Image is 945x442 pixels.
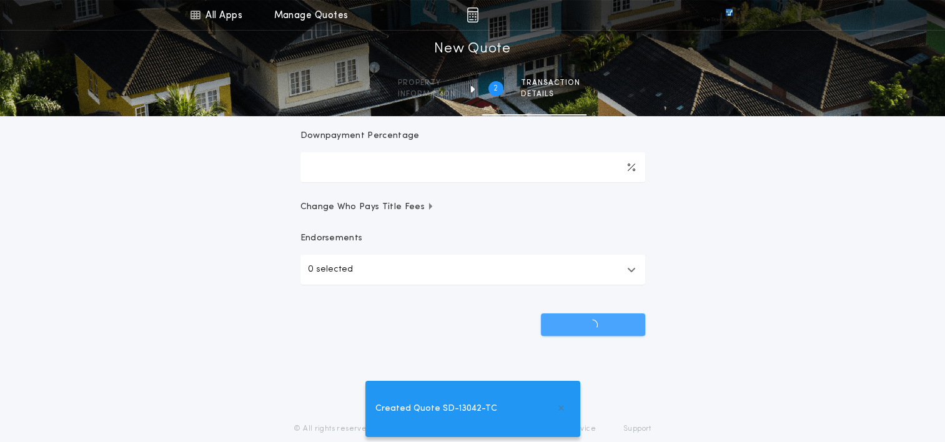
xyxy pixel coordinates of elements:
p: Endorsements [300,232,645,245]
span: information [398,89,456,99]
p: Downpayment Percentage [300,130,420,142]
input: Downpayment Percentage [300,152,645,182]
span: Property [398,78,456,88]
span: Transaction [521,78,580,88]
span: details [521,89,580,99]
p: 0 selected [308,262,353,277]
h1: New Quote [434,39,510,59]
button: 0 selected [300,255,645,285]
span: Change Who Pays Title Fees [300,201,435,214]
button: Change Who Pays Title Fees [300,201,645,214]
img: vs-icon [703,9,755,21]
span: Created Quote SD-13042-TC [375,402,497,416]
h2: 2 [493,84,498,94]
img: img [467,7,478,22]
